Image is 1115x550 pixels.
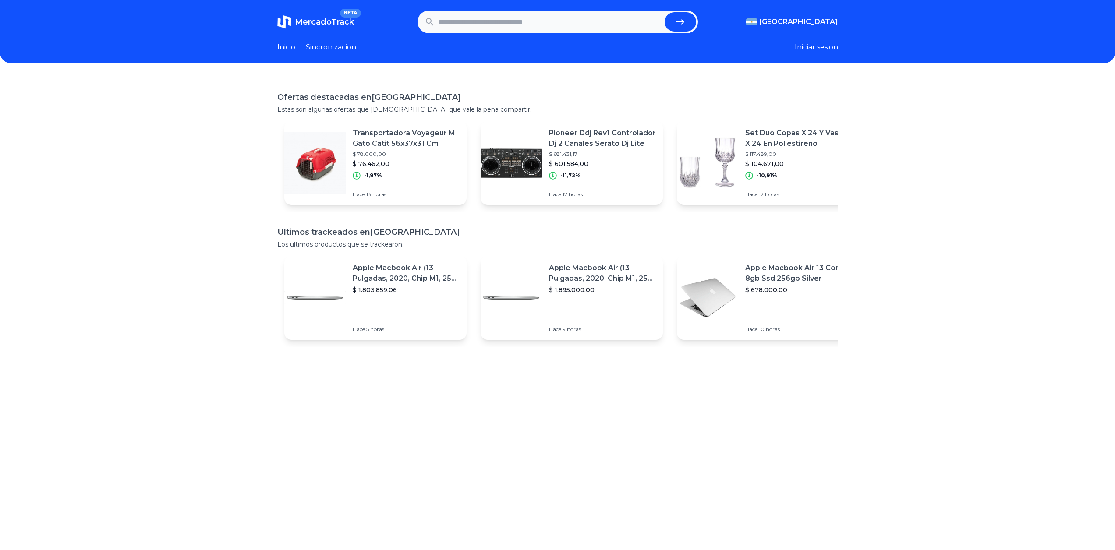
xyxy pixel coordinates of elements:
[277,15,354,29] a: MercadoTrackBETA
[745,191,852,198] p: Hace 12 horas
[757,172,777,179] p: -10,91%
[353,286,460,294] p: $ 1.803.859,06
[364,172,382,179] p: -1,97%
[277,226,838,238] h1: Ultimos trackeados en [GEOGRAPHIC_DATA]
[677,121,859,205] a: Featured imageSet Duo Copas X 24 Y Vasos X 24 En Poliestireno$ 117.489,00$ 104.671,00-10,91%Hace ...
[746,18,757,25] img: Argentina
[284,132,346,194] img: Featured image
[481,132,542,194] img: Featured image
[549,191,656,198] p: Hace 12 horas
[677,132,738,194] img: Featured image
[284,267,346,328] img: Featured image
[549,128,656,149] p: Pioneer Ddj Rev1 Controlador Dj 2 Canales Serato Dj Lite
[277,105,838,114] p: Estas son algunas ofertas que [DEMOGRAPHIC_DATA] que vale la pena compartir.
[745,159,852,168] p: $ 104.671,00
[295,17,354,27] span: MercadoTrack
[277,42,295,53] a: Inicio
[759,17,838,27] span: [GEOGRAPHIC_DATA]
[284,121,467,205] a: Featured imageTransportadora Voyageur M Gato Catit 56x37x31 Cm$ 78.000,00$ 76.462,00-1,97%Hace 13...
[745,263,852,284] p: Apple Macbook Air 13 Core I5 8gb Ssd 256gb Silver
[277,240,838,249] p: Los ultimos productos que se trackearon.
[353,326,460,333] p: Hace 5 horas
[745,326,852,333] p: Hace 10 horas
[795,42,838,53] button: Iniciar sesion
[745,151,852,158] p: $ 117.489,00
[549,151,656,158] p: $ 681.431,17
[560,172,581,179] p: -11,72%
[353,128,460,149] p: Transportadora Voyageur M Gato Catit 56x37x31 Cm
[353,151,460,158] p: $ 78.000,00
[549,159,656,168] p: $ 601.584,00
[353,263,460,284] p: Apple Macbook Air (13 Pulgadas, 2020, Chip M1, 256 Gb De Ssd, 8 Gb De Ram) - Plata
[284,256,467,340] a: Featured imageApple Macbook Air (13 Pulgadas, 2020, Chip M1, 256 Gb De Ssd, 8 Gb De Ram) - Plata$...
[745,286,852,294] p: $ 678.000,00
[481,121,663,205] a: Featured imagePioneer Ddj Rev1 Controlador Dj 2 Canales Serato Dj Lite$ 681.431,17$ 601.584,00-11...
[549,326,656,333] p: Hace 9 horas
[353,159,460,168] p: $ 76.462,00
[746,17,838,27] button: [GEOGRAPHIC_DATA]
[353,191,460,198] p: Hace 13 horas
[677,267,738,328] img: Featured image
[277,91,838,103] h1: Ofertas destacadas en [GEOGRAPHIC_DATA]
[306,42,356,53] a: Sincronizacion
[481,267,542,328] img: Featured image
[549,286,656,294] p: $ 1.895.000,00
[340,9,361,18] span: BETA
[745,128,852,149] p: Set Duo Copas X 24 Y Vasos X 24 En Poliestireno
[677,256,859,340] a: Featured imageApple Macbook Air 13 Core I5 8gb Ssd 256gb Silver$ 678.000,00Hace 10 horas
[277,15,291,29] img: MercadoTrack
[481,256,663,340] a: Featured imageApple Macbook Air (13 Pulgadas, 2020, Chip M1, 256 Gb De Ssd, 8 Gb De Ram) - Plata$...
[549,263,656,284] p: Apple Macbook Air (13 Pulgadas, 2020, Chip M1, 256 Gb De Ssd, 8 Gb De Ram) - Plata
